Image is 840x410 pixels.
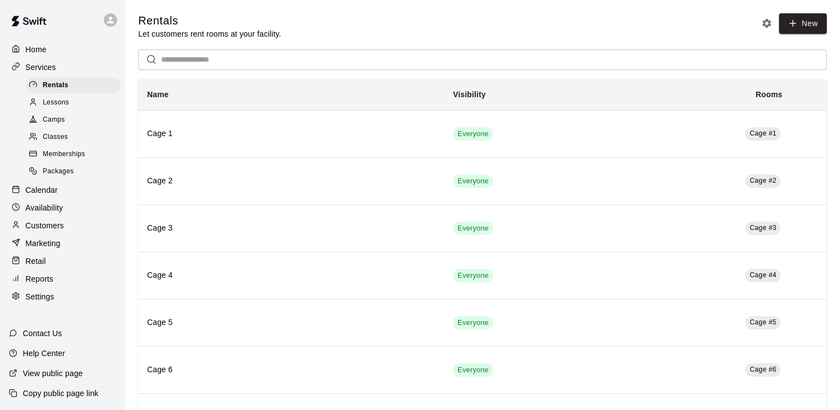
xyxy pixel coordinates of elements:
a: Home [9,41,116,58]
p: Retail [26,256,46,267]
h6: Cage 3 [147,222,435,234]
p: View public page [23,368,83,379]
p: Marketing [26,238,61,249]
a: Packages [27,163,125,181]
span: Rentals [43,80,68,91]
div: Classes [27,129,120,145]
a: Availability [9,199,116,216]
h5: Rentals [138,13,281,28]
div: This service is visible to all of your customers [453,269,493,282]
span: Cage #4 [750,271,776,279]
span: Everyone [453,129,493,139]
span: Everyone [453,223,493,234]
div: This service is visible to all of your customers [453,127,493,141]
span: Packages [43,166,74,177]
a: Memberships [27,146,125,163]
span: Cage #5 [750,318,776,326]
span: Cage #1 [750,129,776,137]
div: Camps [27,112,120,128]
h6: Cage 2 [147,175,435,187]
p: Help Center [23,348,65,359]
h6: Cage 6 [147,364,435,376]
a: Marketing [9,235,116,252]
b: Rooms [756,90,782,99]
a: Settings [9,288,116,305]
span: Lessons [43,97,69,108]
p: Calendar [26,184,58,196]
p: Contact Us [23,328,62,339]
div: This service is visible to all of your customers [453,316,493,329]
div: This service is visible to all of your customers [453,174,493,188]
div: Lessons [27,95,120,111]
h6: Cage 4 [147,269,435,282]
span: Everyone [453,176,493,187]
span: Everyone [453,271,493,281]
a: Rentals [27,77,125,94]
h6: Cage 5 [147,317,435,329]
h6: Cage 1 [147,128,435,140]
span: Everyone [453,318,493,328]
p: Copy public page link [23,388,98,399]
p: Settings [26,291,54,302]
span: Cage #3 [750,224,776,232]
a: New [779,13,827,34]
a: Calendar [9,182,116,198]
a: Retail [9,253,116,269]
div: Memberships [27,147,120,162]
div: Rentals [27,78,120,93]
a: Camps [27,112,125,129]
p: Home [26,44,47,55]
a: Lessons [27,94,125,111]
a: Reports [9,271,116,287]
a: Services [9,59,116,76]
span: Camps [43,114,65,126]
div: This service is visible to all of your customers [453,363,493,377]
p: Customers [26,220,64,231]
span: Classes [43,132,68,143]
button: Rental settings [758,15,775,32]
b: Visibility [453,90,486,99]
div: This service is visible to all of your customers [453,222,493,235]
p: Services [26,62,56,73]
a: Customers [9,217,116,234]
span: Cage #2 [750,177,776,184]
span: Everyone [453,365,493,376]
p: Let customers rent rooms at your facility. [138,28,281,39]
span: Memberships [43,149,85,160]
span: Cage #6 [750,366,776,373]
b: Name [147,90,169,99]
p: Availability [26,202,63,213]
div: Packages [27,164,120,179]
a: Classes [27,129,125,146]
p: Reports [26,273,53,284]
